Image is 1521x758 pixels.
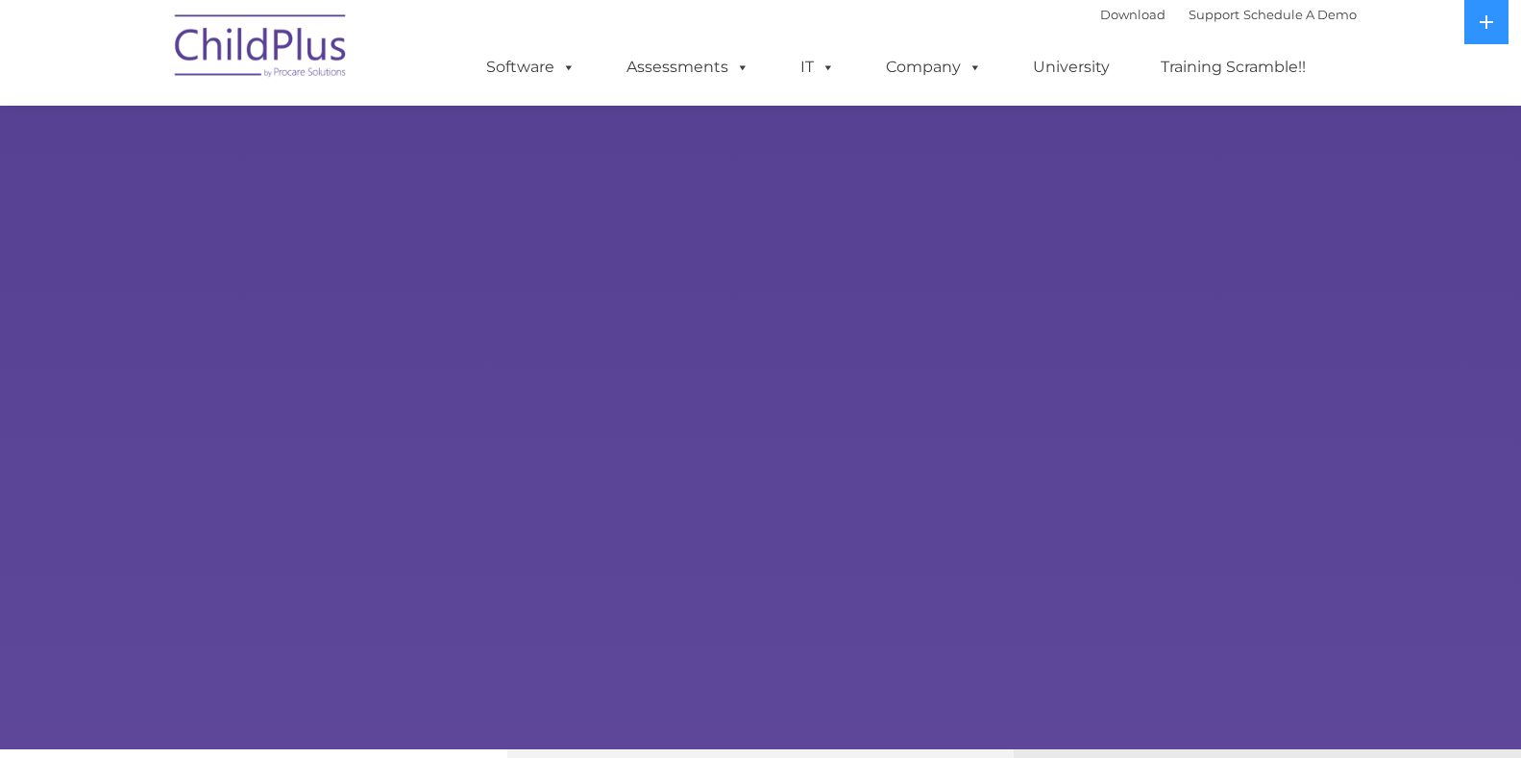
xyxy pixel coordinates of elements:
a: University [1014,48,1129,86]
a: Support [1189,7,1239,22]
a: Software [467,48,595,86]
a: Download [1100,7,1165,22]
a: IT [781,48,854,86]
a: Schedule A Demo [1243,7,1357,22]
a: Company [867,48,1001,86]
a: Assessments [607,48,769,86]
a: Training Scramble!! [1141,48,1325,86]
img: ChildPlus by Procare Solutions [165,1,357,97]
font: | [1100,7,1357,22]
